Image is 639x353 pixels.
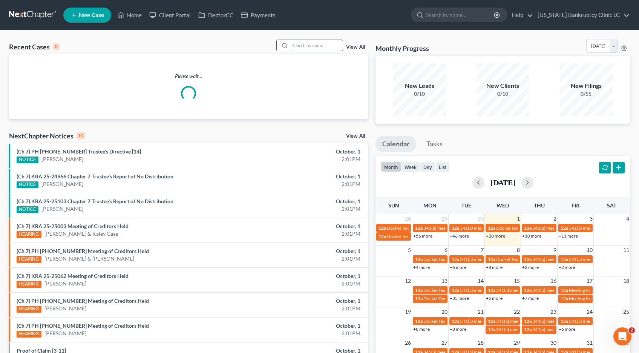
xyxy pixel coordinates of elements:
div: October, 1 [251,198,361,205]
div: 2:01PM [251,155,361,163]
span: 12a [524,287,532,293]
span: 2 [629,327,635,333]
span: Docket Text: for [PERSON_NAME] [496,225,564,231]
span: Docket Text: for [PERSON_NAME] & [PERSON_NAME] [423,287,531,293]
div: NOTICE [17,157,38,163]
button: month [381,162,401,172]
div: New Clients [477,81,529,90]
a: [PERSON_NAME] [44,330,86,337]
span: 12a [415,256,423,262]
div: 10 [77,132,85,139]
input: Search by name... [426,8,495,22]
a: +2 more [522,264,539,270]
a: (Ch 7) PH [PHONE_NUMBER] Meeting of Creditors Held [17,298,149,304]
span: 12a [452,256,459,262]
a: +6 more [559,326,575,332]
a: [PERSON_NAME] [44,280,86,287]
a: +11 more [559,233,578,239]
span: 17 [586,276,593,285]
span: 9 [553,246,557,255]
a: +56 more [413,233,432,239]
div: HEARING [17,281,41,288]
div: NOTICE [17,181,38,188]
span: Docket Text: for [PERSON_NAME] [387,233,454,239]
a: +8 more [413,326,430,332]
span: 12a [378,233,386,239]
span: 24 [586,307,593,316]
span: Fri [572,202,579,209]
div: 2:01PM [251,205,361,213]
div: 2:01PM [251,255,361,262]
span: 6 [444,246,448,255]
span: Docket Text: for [PERSON_NAME] [496,256,564,262]
a: +8 more [486,264,503,270]
span: 12a [488,318,495,324]
span: 22 [513,307,521,316]
span: 341(a) meeting for [PERSON_NAME] [460,287,533,293]
a: Home [113,8,146,22]
span: 341(a) meeting for [PERSON_NAME] [532,256,605,262]
span: 12a [452,287,459,293]
span: 5 [407,246,412,255]
a: DebtorCC [195,8,237,22]
span: Mon [423,202,437,209]
span: Sat [607,202,616,209]
span: 3 [589,214,593,223]
a: [PERSON_NAME] & Kaley Case [44,230,118,238]
span: 2 [553,214,557,223]
a: (Ch 7) PH [PHONE_NUMBER] Meeting of Creditors Held [17,322,149,329]
span: 19 [404,307,412,316]
p: Please wait... [9,72,368,80]
button: day [420,162,435,172]
div: October, 1 [251,297,361,305]
a: [PERSON_NAME] [41,205,83,213]
div: 2:01PM [251,280,361,287]
span: 341(a) meeting for [PERSON_NAME] [496,287,569,293]
a: +2 more [559,264,575,270]
a: Help [508,8,533,22]
a: +33 more [450,295,469,301]
span: 4 [625,214,630,223]
span: 341(a) meeting for [PERSON_NAME] [496,327,569,332]
span: Thu [534,202,545,209]
a: (Ch 7) KRA 25-24966 Chapter 7 Trustee's Report of No Distribution [17,173,173,180]
span: 341(a) meeting for [PERSON_NAME] [532,225,605,231]
div: October, 1 [251,223,361,230]
a: (Ch 7) PH [PHONE_NUMBER] Meeting of Creditors Held [17,248,149,254]
span: 341(a) meeting for [PERSON_NAME] [532,287,605,293]
span: Sun [388,202,399,209]
div: HEARING [17,231,41,238]
span: 15 [513,276,521,285]
span: 12a [524,318,532,324]
a: [PERSON_NAME] [41,155,83,163]
div: October, 1 [251,272,361,280]
button: week [401,162,420,172]
a: [US_STATE] Bankruptcy Clinic LC [534,8,630,22]
a: +8 more [450,326,466,332]
span: 12a [415,287,423,293]
span: 18 [622,276,630,285]
span: 12a [378,225,386,231]
span: 12a [524,256,532,262]
a: Payments [237,8,279,22]
a: +4 more [413,264,430,270]
div: HEARING [17,331,41,338]
span: 8 [516,246,521,255]
div: 0/10 [477,90,529,98]
div: October, 1 [251,322,361,330]
span: 12a [488,225,495,231]
div: 2:01PM [251,330,361,337]
span: 13 [441,276,448,285]
span: 12a [452,225,459,231]
a: (Ch 7) PH [PHONE_NUMBER] Trustee's Directive [14] [17,148,141,155]
div: 0/10 [393,90,446,98]
div: 2:01PM [251,305,361,312]
span: Docket Text: for [PERSON_NAME] [423,318,491,324]
span: New Case [79,12,104,18]
a: [PERSON_NAME] & [PERSON_NAME] [44,255,134,262]
a: +5 more [486,295,503,301]
span: 20 [441,307,448,316]
a: [PERSON_NAME] [41,180,83,188]
span: 12a [415,318,423,324]
span: 12a [561,225,568,231]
